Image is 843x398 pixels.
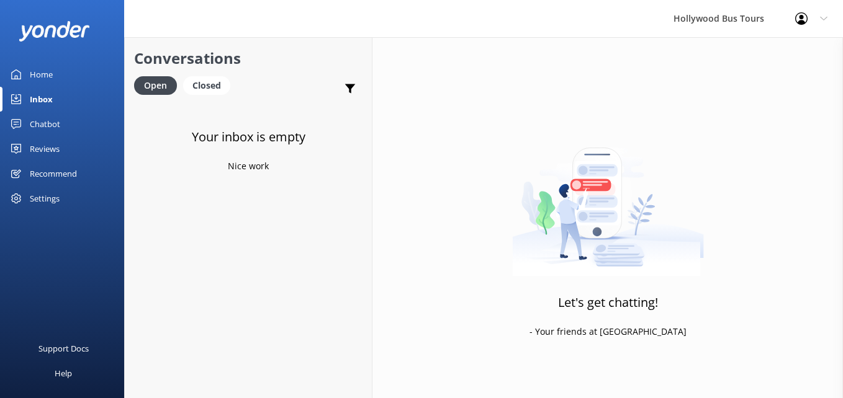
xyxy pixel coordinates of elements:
[19,21,90,42] img: yonder-white-logo.png
[30,186,60,211] div: Settings
[134,46,363,70] h2: Conversations
[134,78,183,92] a: Open
[134,76,177,95] div: Open
[38,336,89,361] div: Support Docs
[183,76,230,95] div: Closed
[55,361,72,386] div: Help
[30,136,60,161] div: Reviews
[228,159,269,173] p: Nice work
[192,127,305,147] h3: Your inbox is empty
[512,122,704,276] img: artwork of a man stealing a conversation from at giant smartphone
[558,293,658,312] h3: Let's get chatting!
[30,62,53,87] div: Home
[30,112,60,136] div: Chatbot
[30,161,77,186] div: Recommend
[530,325,687,338] p: - Your friends at [GEOGRAPHIC_DATA]
[183,78,237,92] a: Closed
[30,87,53,112] div: Inbox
